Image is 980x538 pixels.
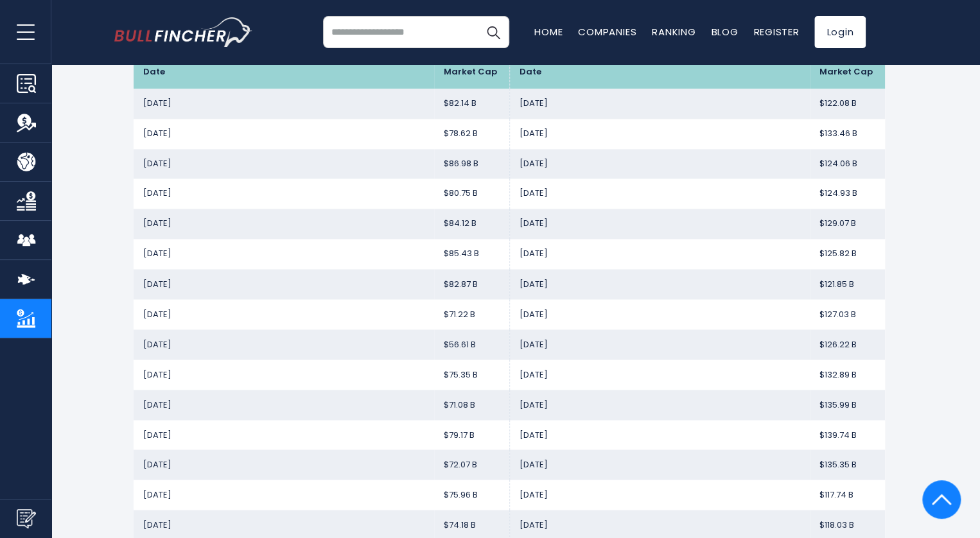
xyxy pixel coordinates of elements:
[753,25,799,39] a: Register
[814,16,866,48] a: Login
[810,329,885,360] td: $126.22 B
[434,269,509,299] td: $82.87 B
[509,329,810,360] td: [DATE]
[434,89,509,119] td: $82.14 B
[711,25,738,39] a: Blog
[810,390,885,420] td: $135.99 B
[509,390,810,420] td: [DATE]
[134,269,434,299] td: [DATE]
[134,329,434,360] td: [DATE]
[509,119,810,149] td: [DATE]
[134,449,434,480] td: [DATE]
[810,89,885,119] td: $122.08 B
[509,299,810,329] td: [DATE]
[810,209,885,239] td: $129.07 B
[114,17,252,47] img: bullfincher logo
[434,239,509,269] td: $85.43 B
[509,449,810,480] td: [DATE]
[810,480,885,510] td: $117.74 B
[134,299,434,329] td: [DATE]
[434,390,509,420] td: $71.08 B
[434,299,509,329] td: $71.22 B
[534,25,563,39] a: Home
[434,209,509,239] td: $84.12 B
[434,449,509,480] td: $72.07 B
[509,360,810,390] td: [DATE]
[434,360,509,390] td: $75.35 B
[434,420,509,450] td: $79.17 B
[509,269,810,299] td: [DATE]
[810,149,885,179] td: $124.06 B
[810,239,885,269] td: $125.82 B
[134,119,434,149] td: [DATE]
[134,420,434,450] td: [DATE]
[134,390,434,420] td: [DATE]
[509,480,810,510] td: [DATE]
[578,25,636,39] a: Companies
[810,269,885,299] td: $121.85 B
[477,16,509,48] button: Search
[434,149,509,179] td: $86.98 B
[509,149,810,179] td: [DATE]
[134,360,434,390] td: [DATE]
[134,56,434,89] th: Date
[134,209,434,239] td: [DATE]
[509,209,810,239] td: [DATE]
[509,56,810,89] th: Date
[434,56,509,89] th: Market Cap
[114,17,252,47] a: Go to homepage
[134,480,434,510] td: [DATE]
[810,420,885,450] td: $139.74 B
[434,480,509,510] td: $75.96 B
[134,178,434,209] td: [DATE]
[652,25,696,39] a: Ranking
[810,119,885,149] td: $133.46 B
[509,178,810,209] td: [DATE]
[509,239,810,269] td: [DATE]
[509,420,810,450] td: [DATE]
[810,178,885,209] td: $124.93 B
[509,89,810,119] td: [DATE]
[434,119,509,149] td: $78.62 B
[434,329,509,360] td: $56.61 B
[434,178,509,209] td: $80.75 B
[810,449,885,480] td: $135.35 B
[810,299,885,329] td: $127.03 B
[134,89,434,119] td: [DATE]
[134,149,434,179] td: [DATE]
[810,360,885,390] td: $132.89 B
[134,239,434,269] td: [DATE]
